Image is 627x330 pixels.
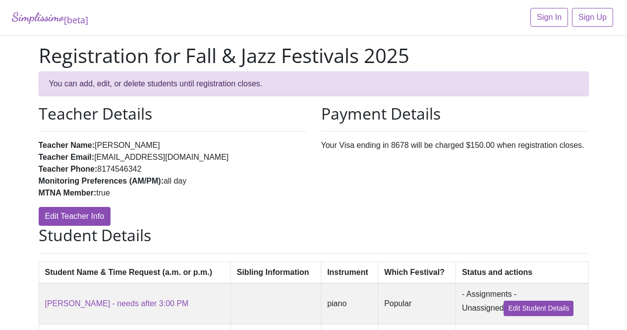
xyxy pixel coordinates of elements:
li: true [39,187,306,199]
li: all day [39,175,306,187]
a: Edit Student Details [504,301,573,316]
a: Edit Teacher Info [39,207,111,226]
li: [PERSON_NAME] [39,139,306,151]
th: Sibling Information [230,262,321,283]
sub: [beta] [64,14,88,26]
td: piano [321,283,378,325]
div: You can add, edit, or delete students until registration closes. [39,71,589,96]
strong: Monitoring Preferences (AM/PM): [39,177,164,185]
td: - Assignments - Unassigned [456,283,588,325]
strong: Teacher Phone: [39,165,98,173]
h2: Student Details [39,226,589,245]
th: Instrument [321,262,378,283]
li: 8174546342 [39,163,306,175]
strong: MTNA Member: [39,189,97,197]
div: Your Visa ending in 8678 will be charged $150.00 when registration closes. [314,104,596,226]
a: [PERSON_NAME] - needs after 3:00 PM [45,299,189,308]
a: Sign In [530,8,568,27]
strong: Teacher Email: [39,153,95,161]
li: [EMAIL_ADDRESS][DOMAIN_NAME] [39,151,306,163]
th: Status and actions [456,262,588,283]
strong: Teacher Name: [39,141,95,149]
a: Sign Up [572,8,613,27]
a: Simplissimo[beta] [12,8,88,27]
h1: Registration for Fall & Jazz Festivals 2025 [39,44,589,67]
td: Popular [378,283,456,325]
h2: Teacher Details [39,104,306,123]
th: Student Name & Time Request (a.m. or p.m.) [39,262,230,283]
th: Which Festival? [378,262,456,283]
h2: Payment Details [321,104,589,123]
